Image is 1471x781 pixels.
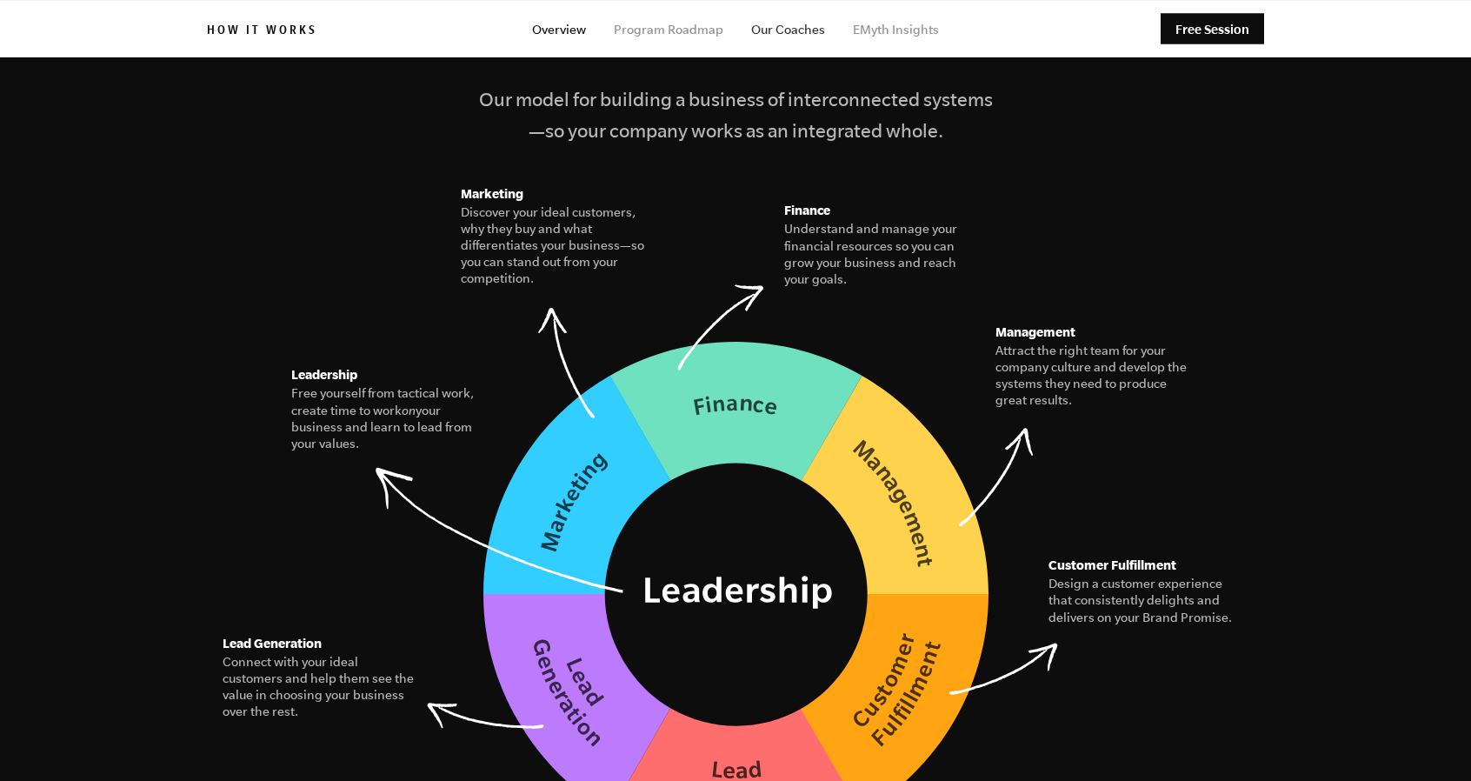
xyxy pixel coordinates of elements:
[1161,14,1264,44] a: Free Session
[1384,698,1471,781] iframe: Chat Widget
[291,364,486,385] h5: Leadership
[223,654,417,721] figcaption: Connect with your ideal customers and help them see the value in choosing your business over the ...
[532,23,586,37] a: Overview
[784,200,979,221] h5: Finance
[1048,555,1243,576] h5: Customer Fulfillment
[995,322,1190,343] h5: Management
[223,633,417,654] h5: Lead Generation
[475,83,996,146] h4: Our model for building a business of interconnected systems—so your company works as an integrate...
[402,404,416,417] i: on
[853,23,939,37] a: EMyth Insights
[995,343,1190,410] figcaption: Attract the right team for your company culture and develop the systems they need to produce grea...
[784,221,979,288] figcaption: Understand and manage your financial resources so you can grow your business and reach your goals.
[461,184,656,204] h5: Marketing
[291,385,486,452] figcaption: Free yourself from tactical work, create time to work your business and learn to lead from your v...
[461,204,656,288] figcaption: Discover your ideal customers, why they buy and what differentiates your business—so you can stan...
[751,23,825,37] a: Our Coaches
[614,23,723,37] a: Program Roadmap
[1048,576,1243,626] figcaption: Design a customer experience that consistently delights and delivers on your Brand Promise.
[207,23,317,41] h6: How it works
